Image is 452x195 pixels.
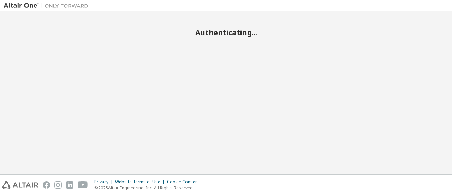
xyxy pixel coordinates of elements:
[4,28,448,37] h2: Authenticating...
[78,181,88,189] img: youtube.svg
[94,185,203,191] p: © 2025 Altair Engineering, Inc. All Rights Reserved.
[43,181,50,189] img: facebook.svg
[167,179,203,185] div: Cookie Consent
[54,181,62,189] img: instagram.svg
[66,181,73,189] img: linkedin.svg
[94,179,115,185] div: Privacy
[4,2,92,9] img: Altair One
[115,179,167,185] div: Website Terms of Use
[2,181,38,189] img: altair_logo.svg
